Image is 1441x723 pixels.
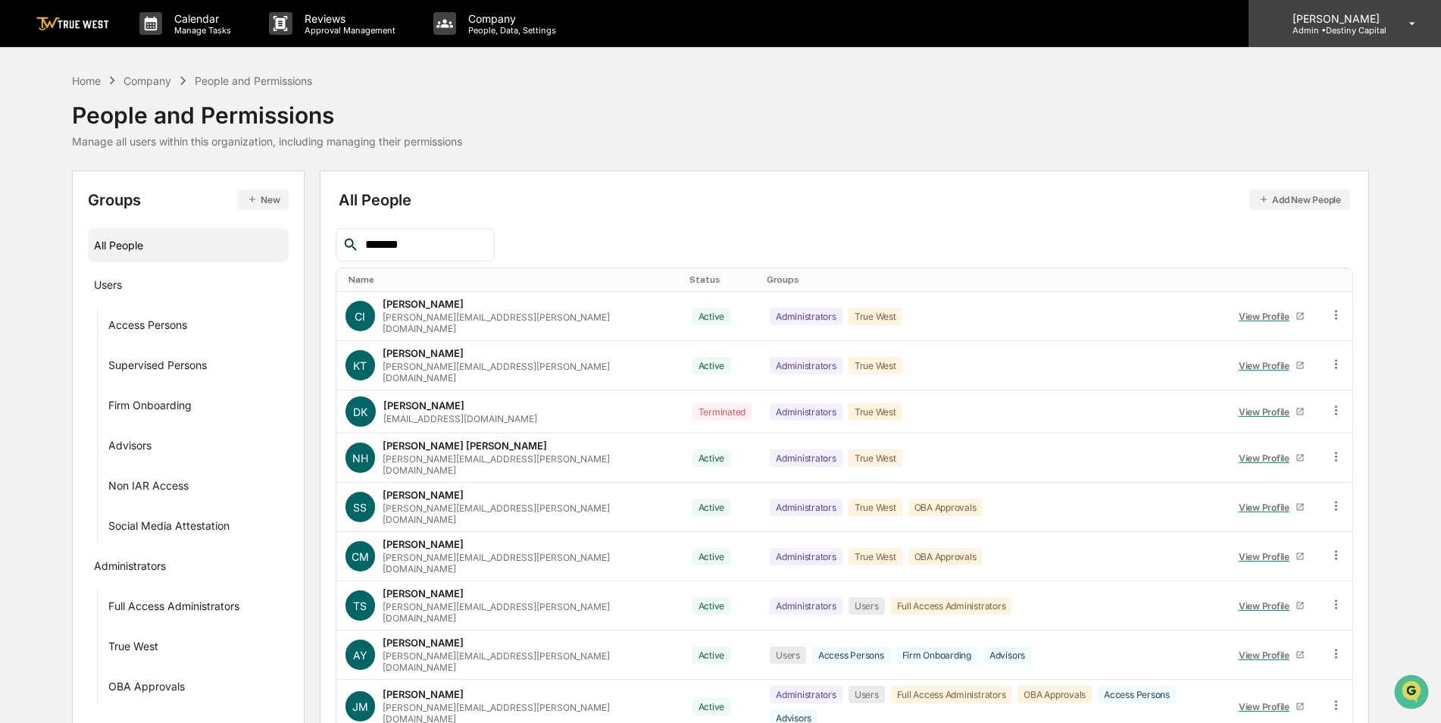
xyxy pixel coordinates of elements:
div: Active [692,499,731,516]
a: View Profile [1232,545,1311,568]
div: [PERSON_NAME][EMAIL_ADDRESS][PERSON_NAME][DOMAIN_NAME] [383,453,674,476]
a: View Profile [1232,496,1311,519]
div: Start new chat [52,116,249,131]
div: OBA Approvals [108,680,185,698]
a: View Profile [1232,354,1311,377]
div: View Profile [1239,452,1296,464]
span: Preclearance [30,191,98,206]
div: Advisors [108,439,152,457]
div: True West [849,499,902,516]
div: View Profile [1239,551,1296,562]
a: View Profile [1232,400,1311,424]
a: View Profile [1232,643,1311,667]
div: OBA Approvals [908,548,983,565]
div: True West [849,308,902,325]
div: Access Persons [812,646,890,664]
div: View Profile [1239,406,1296,418]
div: View Profile [1239,360,1296,371]
div: Active [692,548,731,565]
div: Full Access Administrators [891,597,1012,615]
div: Supervised Persons [108,358,207,377]
p: How can we help? [15,32,276,56]
button: Start new chat [258,121,276,139]
span: Data Lookup [30,220,95,235]
div: Terminated [692,403,752,421]
span: SS [353,501,367,514]
div: People and Permissions [72,89,462,129]
a: View Profile [1232,695,1311,718]
span: AY [353,649,367,662]
button: New [238,189,289,210]
p: Approval Management [292,25,403,36]
button: Add New People [1249,189,1350,210]
div: Groups [88,189,289,210]
div: People and Permissions [195,74,312,87]
div: [PERSON_NAME][EMAIL_ADDRESS][PERSON_NAME][DOMAIN_NAME] [383,502,674,525]
div: [PERSON_NAME] [PERSON_NAME] [383,440,547,452]
p: Company [456,12,564,25]
div: Active [692,597,731,615]
div: Manage all users within this organization, including managing their permissions [72,135,462,148]
div: [PERSON_NAME][EMAIL_ADDRESS][PERSON_NAME][DOMAIN_NAME] [383,552,674,574]
div: We're available if you need us! [52,131,192,143]
div: True West [849,548,902,565]
p: People, Data, Settings [456,25,564,36]
div: [EMAIL_ADDRESS][DOMAIN_NAME] [383,413,537,424]
img: 1746055101610-c473b297-6a78-478c-a979-82029cc54cd1 [15,116,42,143]
div: [PERSON_NAME] [383,688,464,700]
div: View Profile [1239,701,1296,712]
p: Admin • Destiny Capital [1280,25,1387,36]
p: [PERSON_NAME] [1280,12,1387,25]
p: Manage Tasks [162,25,239,36]
div: Home [72,74,101,87]
div: Administrators [770,597,842,615]
div: True West [849,403,902,421]
div: Users [94,278,122,296]
a: View Profile [1232,446,1311,470]
div: View Profile [1239,502,1296,513]
div: [PERSON_NAME] [383,298,464,310]
p: Calendar [162,12,239,25]
a: 🗄️Attestations [104,185,194,212]
div: Access Persons [108,318,187,336]
a: View Profile [1232,594,1311,618]
span: CM [352,550,369,563]
div: Social Media Attestation [108,519,230,537]
div: Firm Onboarding [896,646,977,664]
span: TS [353,599,367,612]
div: [PERSON_NAME] [383,587,464,599]
div: [PERSON_NAME][EMAIL_ADDRESS][PERSON_NAME][DOMAIN_NAME] [383,311,674,334]
div: Full Access Administrators [108,599,239,618]
div: [PERSON_NAME] [383,637,464,649]
div: [PERSON_NAME][EMAIL_ADDRESS][PERSON_NAME][DOMAIN_NAME] [383,361,674,383]
div: [PERSON_NAME] [383,538,464,550]
div: [PERSON_NAME] [383,347,464,359]
div: Toggle SortBy [767,274,1217,285]
div: View Profile [1239,311,1296,322]
div: Access Persons [1098,686,1176,703]
div: Active [692,357,731,374]
a: View Profile [1232,305,1311,328]
span: NH [352,452,368,465]
div: Toggle SortBy [349,274,677,285]
div: Users [770,646,806,664]
div: Administrators [770,357,842,374]
div: Active [692,646,731,664]
div: Administrators [770,548,842,565]
div: Active [692,698,731,715]
div: Administrators [94,559,166,577]
a: 🔎Data Lookup [9,214,102,241]
div: 🗄️ [110,192,122,205]
div: Toggle SortBy [689,274,755,285]
div: All People [339,189,1350,210]
span: CI [355,310,365,323]
div: All People [94,233,283,258]
div: Company [123,74,171,87]
div: Full Access Administrators [891,686,1012,703]
div: [PERSON_NAME][EMAIL_ADDRESS][PERSON_NAME][DOMAIN_NAME] [383,650,674,673]
div: View Profile [1239,649,1296,661]
div: Administrators [770,403,842,421]
span: Attestations [125,191,188,206]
